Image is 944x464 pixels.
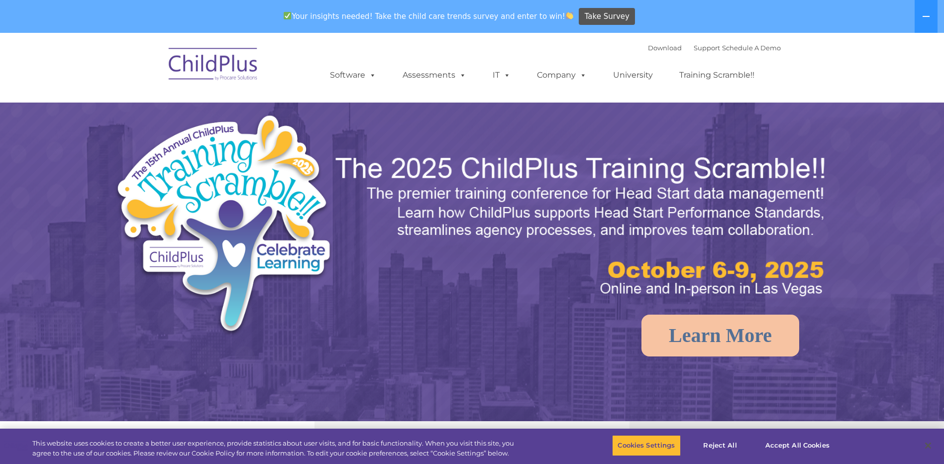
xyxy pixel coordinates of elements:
button: Accept All Cookies [760,435,835,456]
img: ChildPlus by Procare Solutions [164,41,263,91]
a: IT [483,65,521,85]
a: Software [320,65,386,85]
font: | [648,44,781,52]
img: ✅ [284,12,291,19]
a: Assessments [393,65,476,85]
div: This website uses cookies to create a better user experience, provide statistics about user visit... [32,439,519,458]
button: Reject All [689,435,751,456]
a: Take Survey [579,8,635,25]
button: Close [917,435,939,457]
span: Take Survey [585,8,629,25]
span: Last name [138,66,169,73]
img: 👏 [566,12,573,19]
button: Cookies Settings [612,435,680,456]
a: Training Scramble!! [669,65,764,85]
span: Your insights needed! Take the child care trends survey and enter to win! [280,6,578,26]
a: Learn More [641,315,799,356]
a: University [603,65,663,85]
a: Support [694,44,720,52]
a: Download [648,44,682,52]
span: Phone number [138,107,181,114]
a: Schedule A Demo [722,44,781,52]
a: Company [527,65,597,85]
